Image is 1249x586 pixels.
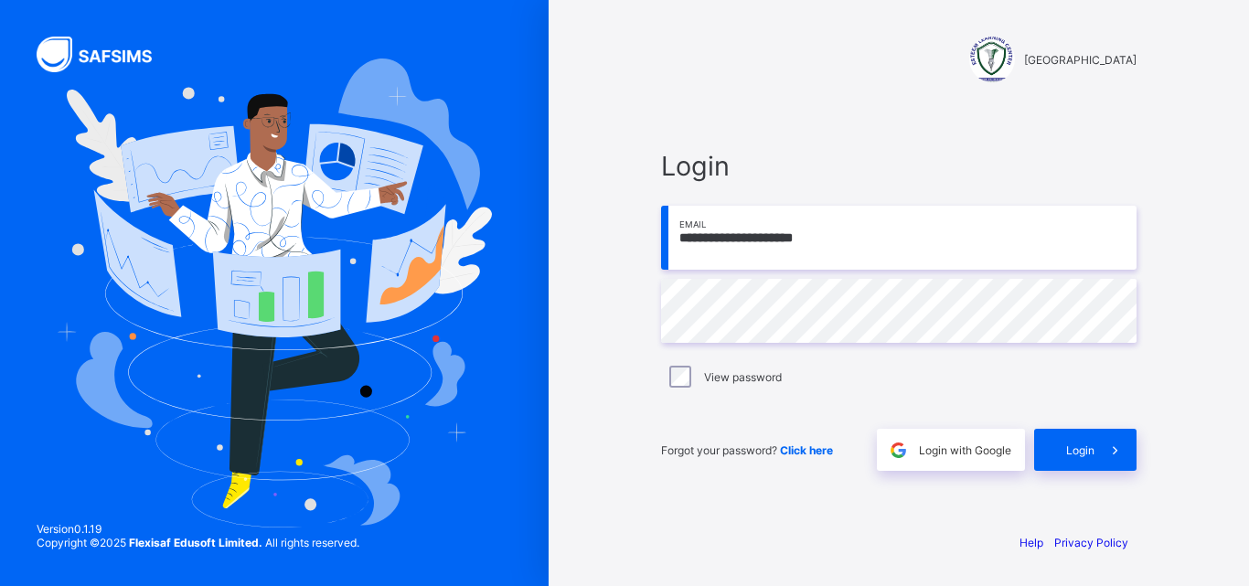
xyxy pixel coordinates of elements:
img: google.396cfc9801f0270233282035f929180a.svg [888,440,909,461]
span: Version 0.1.19 [37,522,359,536]
span: Login with Google [919,443,1011,457]
img: SAFSIMS Logo [37,37,174,72]
span: Login [1066,443,1094,457]
span: Login [661,150,1137,182]
span: Copyright © 2025 All rights reserved. [37,536,359,549]
label: View password [704,370,782,384]
span: [GEOGRAPHIC_DATA] [1024,53,1137,67]
a: Privacy Policy [1054,536,1128,549]
span: Forgot your password? [661,443,833,457]
a: Click here [780,443,833,457]
a: Help [1019,536,1043,549]
strong: Flexisaf Edusoft Limited. [129,536,262,549]
img: Hero Image [57,59,492,527]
